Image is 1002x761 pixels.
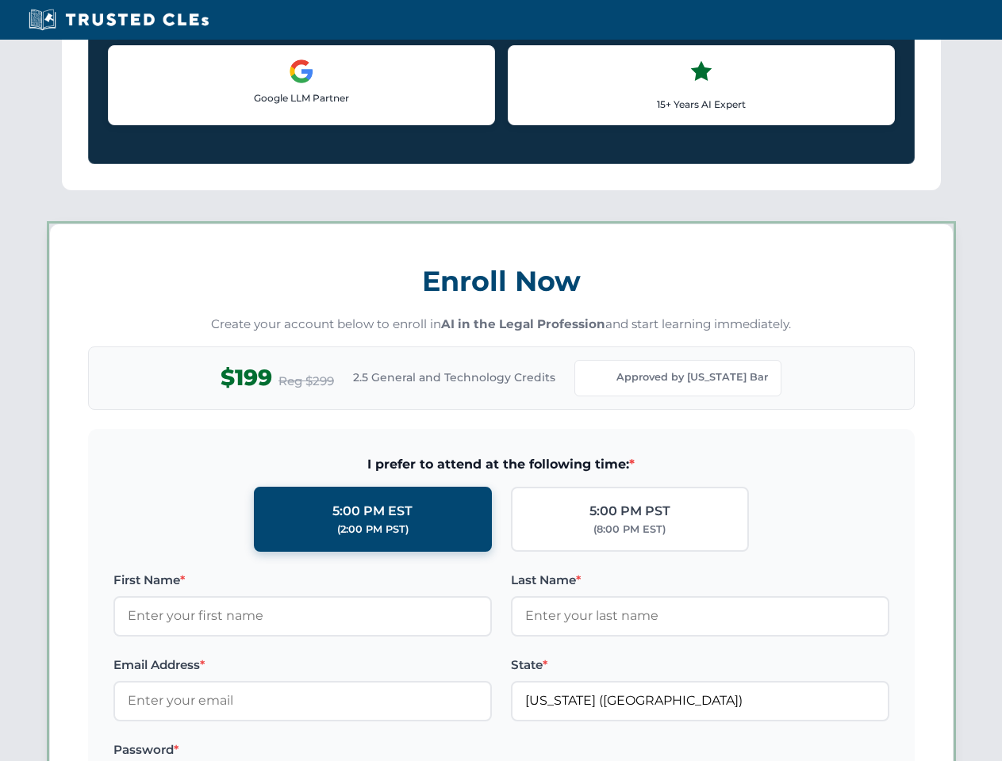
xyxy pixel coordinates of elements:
[278,372,334,391] span: Reg $299
[289,59,314,84] img: Google
[441,316,605,331] strong: AI in the Legal Profession
[113,596,492,636] input: Enter your first name
[332,501,413,522] div: 5:00 PM EST
[616,369,768,385] span: Approved by [US_STATE] Bar
[353,369,555,386] span: 2.5 General and Technology Credits
[113,571,492,590] label: First Name
[113,740,492,759] label: Password
[24,8,213,32] img: Trusted CLEs
[113,656,492,675] label: Email Address
[511,656,889,675] label: State
[589,501,670,522] div: 5:00 PM PST
[88,256,915,306] h3: Enroll Now
[521,97,881,112] p: 15+ Years AI Expert
[113,681,492,721] input: Enter your email
[511,596,889,636] input: Enter your last name
[511,681,889,721] input: Florida (FL)
[588,367,610,389] img: Florida Bar
[221,360,272,396] span: $199
[511,571,889,590] label: Last Name
[113,454,889,475] span: I prefer to attend at the following time:
[88,315,915,334] p: Create your account below to enroll in and start learning immediately.
[337,522,409,537] div: (2:00 PM PST)
[593,522,666,537] div: (8:00 PM EST)
[121,90,482,105] p: Google LLM Partner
